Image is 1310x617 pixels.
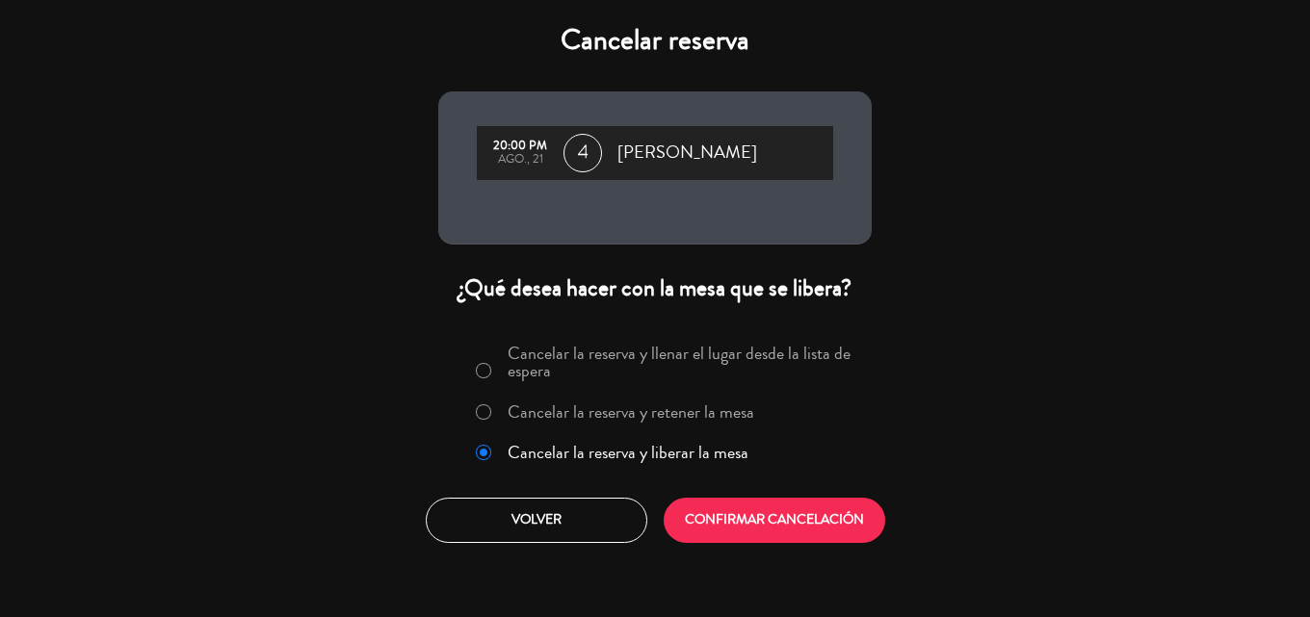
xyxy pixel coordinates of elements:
h4: Cancelar reserva [438,23,872,58]
button: Volver [426,498,647,543]
div: ¿Qué desea hacer con la mesa que se libera? [438,273,872,303]
label: Cancelar la reserva y retener la mesa [508,403,754,421]
div: 20:00 PM [486,140,554,153]
span: 4 [563,134,602,172]
span: [PERSON_NAME] [617,139,757,167]
label: Cancelar la reserva y liberar la mesa [508,444,748,461]
div: ago., 21 [486,153,554,167]
label: Cancelar la reserva y llenar el lugar desde la lista de espera [508,345,860,379]
button: CONFIRMAR CANCELACIÓN [664,498,885,543]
